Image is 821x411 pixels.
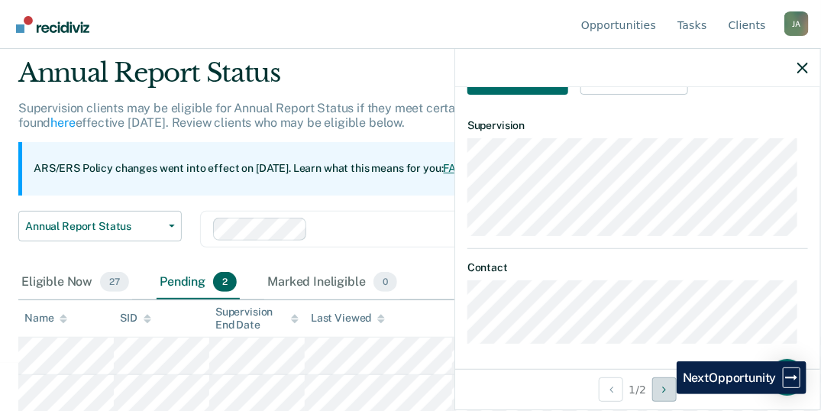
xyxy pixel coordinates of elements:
dt: Contact [467,261,808,274]
span: 27 [100,272,129,292]
dt: Supervision [467,119,808,132]
div: Pending [157,266,240,299]
span: 2 [213,272,237,292]
a: here [50,115,75,130]
span: Annual Report Status [25,220,163,233]
div: SID [120,312,151,325]
div: Annual Report Status [18,57,758,101]
div: 1 / 2 [455,369,820,409]
div: Last Viewed [311,312,385,325]
div: J A [784,11,809,36]
div: Name [24,312,67,325]
div: Supervision End Date [215,306,299,332]
p: Supervision clients may be eligible for Annual Report Status if they meet certain criteria. The o... [18,101,677,130]
button: Next Opportunity [652,377,677,402]
div: Eligible Now [18,266,132,299]
img: Recidiviz [16,16,89,33]
button: Previous Opportunity [599,377,623,402]
div: Open Intercom Messenger [769,359,806,396]
div: Marked Ineligible [264,266,400,299]
span: 0 [373,272,397,292]
button: Profile dropdown button [784,11,809,36]
a: FAQ [444,162,465,174]
p: ARS/ERS Policy changes went into effect on [DATE]. Learn what this means for you: [34,161,464,176]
